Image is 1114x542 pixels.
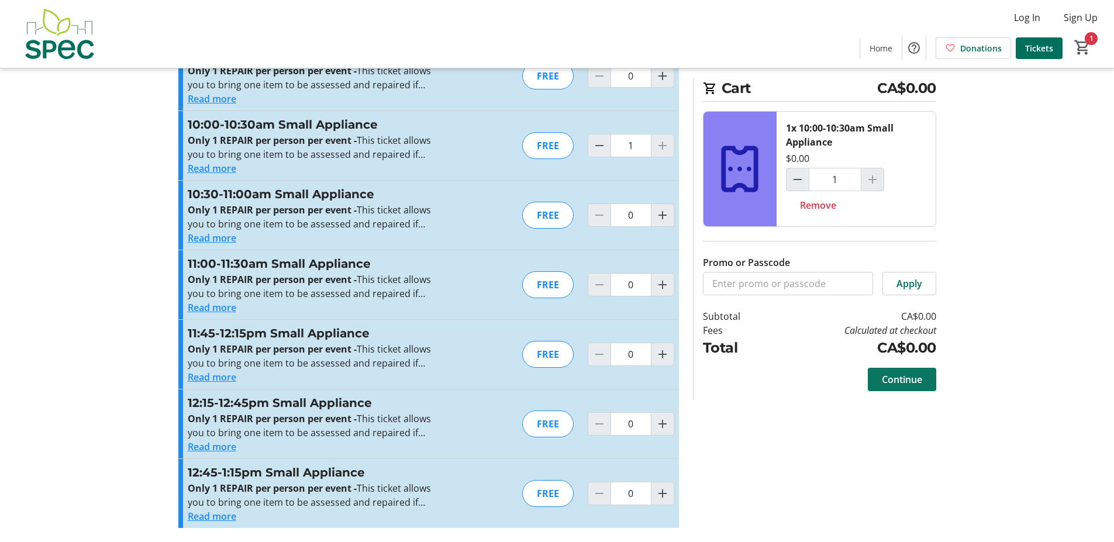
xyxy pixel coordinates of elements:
[522,341,574,368] div: FREE
[651,274,674,296] button: Increment by one
[188,231,236,245] button: Read more
[651,204,674,226] button: Increment by one
[611,203,651,227] input: 10:30-11:00am Small Appliance Quantity
[188,273,357,286] strong: Only 1 REPAIR per person per event -
[188,301,236,315] button: Read more
[703,272,873,295] input: Enter promo or passcode
[1016,37,1063,59] a: Tickets
[188,509,236,523] button: Read more
[522,410,574,437] div: FREE
[770,309,936,323] td: CA$0.00
[611,412,651,436] input: 12:15-12:45pm Small Appliance Quantity
[188,92,236,106] button: Read more
[860,37,902,59] a: Home
[611,343,651,366] input: 11:45-12:15pm Small Appliance Quantity
[936,37,1011,59] a: Donations
[868,368,936,391] button: Continue
[896,277,922,291] span: Apply
[902,36,926,60] button: Help
[651,482,674,505] button: Increment by one
[188,342,443,370] p: This ticket allows you to bring one item to be assessed and repaired if possible at the time stated.
[188,324,443,342] h3: 11:45-12:15pm Small Appliance
[188,134,357,147] strong: Only 1 REPAIR per person per event -
[1064,11,1098,25] span: Sign Up
[1014,11,1040,25] span: Log In
[703,78,936,102] h2: Cart
[188,255,443,272] h3: 11:00-11:30am Small Appliance
[882,372,922,386] span: Continue
[188,272,443,301] p: This ticket allows you to bring one item to be assessed and repaired if possible at the time stated.
[960,42,1002,54] span: Donations
[786,121,926,149] div: 1x 10:00-10:30am Small Appliance
[1025,42,1053,54] span: Tickets
[188,440,236,454] button: Read more
[588,134,611,157] button: Decrement by one
[703,323,771,337] td: Fees
[188,343,357,355] strong: Only 1 REPAIR per person per event -
[522,271,574,298] div: FREE
[188,64,443,92] p: This ticket allows you to bring one item to be assessed and repaired if possible at the time stated.
[882,272,936,295] button: Apply
[7,5,111,63] img: SPEC's Logo
[188,412,357,425] strong: Only 1 REPAIR per person per event -
[611,64,651,88] input: 09:30-10:00am Small Appliance Quantity
[1054,8,1107,27] button: Sign Up
[611,273,651,296] input: 11:00-11:30am Small Appliance Quantity
[800,198,836,212] span: Remove
[522,202,574,229] div: FREE
[188,203,443,231] p: This ticket allows you to bring one item to be assessed and repaired if possible at the time stated.
[611,134,651,157] input: 10:00-10:30am Small Appliance Quantity
[809,168,861,191] input: 10:00-10:30am Small Appliance Quantity
[703,337,771,358] td: Total
[770,323,936,337] td: Calculated at checkout
[522,132,574,159] div: FREE
[188,203,357,216] strong: Only 1 REPAIR per person per event -
[770,337,936,358] td: CA$0.00
[188,482,357,495] strong: Only 1 REPAIR per person per event -
[703,256,790,270] label: Promo or Passcode
[877,78,936,99] span: CA$0.00
[188,394,443,412] h3: 12:15-12:45pm Small Appliance
[188,185,443,203] h3: 10:30-11:00am Small Appliance
[188,116,443,133] h3: 10:00-10:30am Small Appliance
[787,168,809,191] button: Decrement by one
[786,151,809,165] div: $0.00
[786,194,850,217] button: Remove
[188,133,443,161] p: This ticket allows you to bring one item to be assessed and repaired if possible at the time stated.
[611,482,651,505] input: 12:45-1:15pm Small Appliance Quantity
[522,63,574,89] div: FREE
[522,480,574,507] div: FREE
[188,370,236,384] button: Read more
[188,161,236,175] button: Read more
[651,343,674,365] button: Increment by one
[1072,37,1093,58] button: Cart
[188,64,357,77] strong: Only 1 REPAIR per person per event -
[188,464,443,481] h3: 12:45-1:15pm Small Appliance
[651,413,674,435] button: Increment by one
[188,412,443,440] p: This ticket allows you to bring one item to be assessed and repaired if possible at the time stated.
[651,65,674,87] button: Increment by one
[703,309,771,323] td: Subtotal
[188,481,443,509] p: This ticket allows you to bring one item to be assessed and repaired if possible at the time stated.
[1005,8,1050,27] button: Log In
[870,42,892,54] span: Home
